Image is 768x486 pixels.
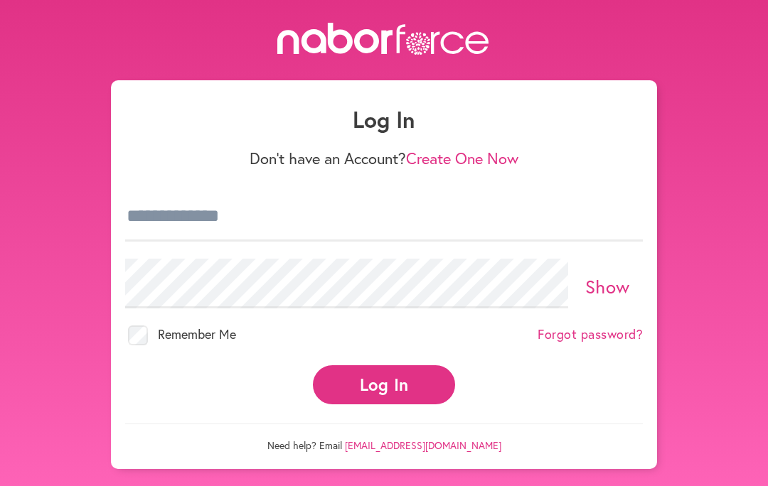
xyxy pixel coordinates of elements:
[345,438,501,452] a: [EMAIL_ADDRESS][DOMAIN_NAME]
[125,149,643,168] p: Don't have an Account?
[125,106,643,133] h1: Log In
[313,365,455,404] button: Log In
[406,148,518,168] a: Create One Now
[585,274,630,298] a: Show
[125,423,643,452] p: Need help? Email
[538,327,643,342] a: Forgot password?
[158,325,236,342] span: Remember Me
